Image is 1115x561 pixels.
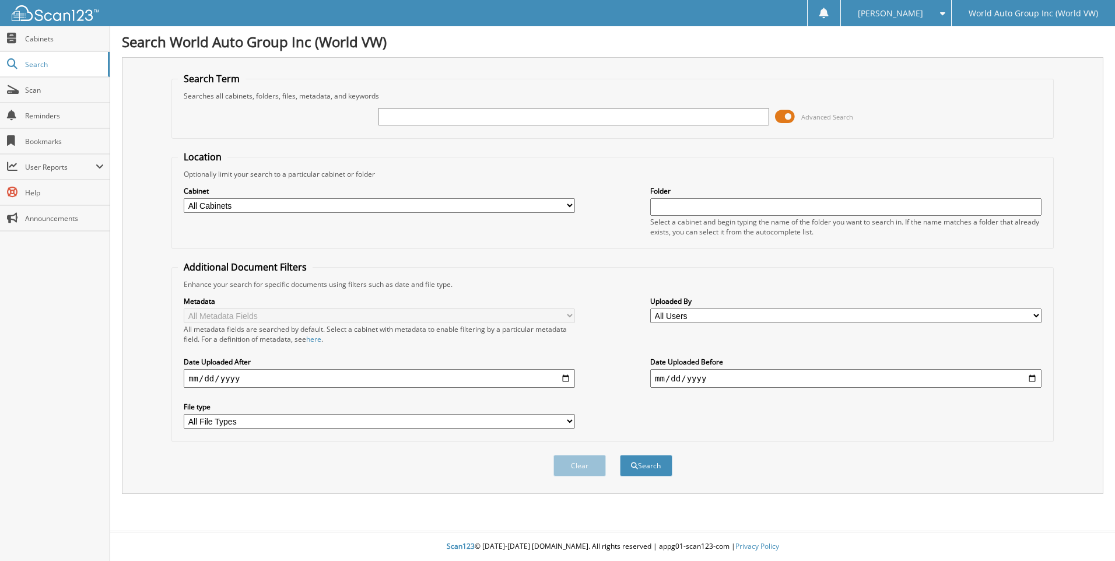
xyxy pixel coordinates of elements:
[178,72,246,85] legend: Search Term
[25,188,104,198] span: Help
[110,532,1115,561] div: © [DATE]-[DATE] [DOMAIN_NAME]. All rights reserved | appg01-scan123-com |
[178,169,1047,179] div: Optionally limit your search to a particular cabinet or folder
[184,402,575,412] label: File type
[650,357,1042,367] label: Date Uploaded Before
[650,186,1042,196] label: Folder
[25,111,104,121] span: Reminders
[858,10,923,17] span: [PERSON_NAME]
[650,369,1042,388] input: end
[650,296,1042,306] label: Uploaded By
[12,5,99,21] img: scan123-logo-white.svg
[735,541,779,551] a: Privacy Policy
[25,213,104,223] span: Announcements
[122,32,1103,51] h1: Search World Auto Group Inc (World VW)
[184,296,575,306] label: Metadata
[178,150,227,163] legend: Location
[801,113,853,121] span: Advanced Search
[184,369,575,388] input: start
[1057,505,1115,561] iframe: Chat Widget
[25,59,102,69] span: Search
[184,186,575,196] label: Cabinet
[25,162,96,172] span: User Reports
[306,334,321,344] a: here
[650,217,1042,237] div: Select a cabinet and begin typing the name of the folder you want to search in. If the name match...
[25,85,104,95] span: Scan
[184,357,575,367] label: Date Uploaded After
[25,34,104,44] span: Cabinets
[178,91,1047,101] div: Searches all cabinets, folders, files, metadata, and keywords
[553,455,606,476] button: Clear
[969,10,1098,17] span: World Auto Group Inc (World VW)
[184,324,575,344] div: All metadata fields are searched by default. Select a cabinet with metadata to enable filtering b...
[620,455,672,476] button: Search
[447,541,475,551] span: Scan123
[178,261,313,274] legend: Additional Document Filters
[25,136,104,146] span: Bookmarks
[178,279,1047,289] div: Enhance your search for specific documents using filters such as date and file type.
